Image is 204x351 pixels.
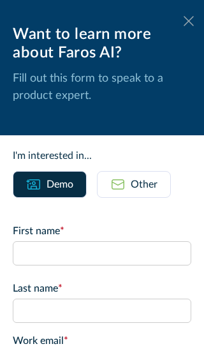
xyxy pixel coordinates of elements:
div: Other [131,177,157,192]
label: First name [13,223,191,239]
div: Demo [47,177,73,192]
div: I'm interested in... [13,148,191,163]
label: Work email [13,333,191,348]
div: Want to learn more about Faros AI? [13,26,191,63]
label: Last name [13,281,191,296]
p: Fill out this form to speak to a product expert. [13,70,191,105]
